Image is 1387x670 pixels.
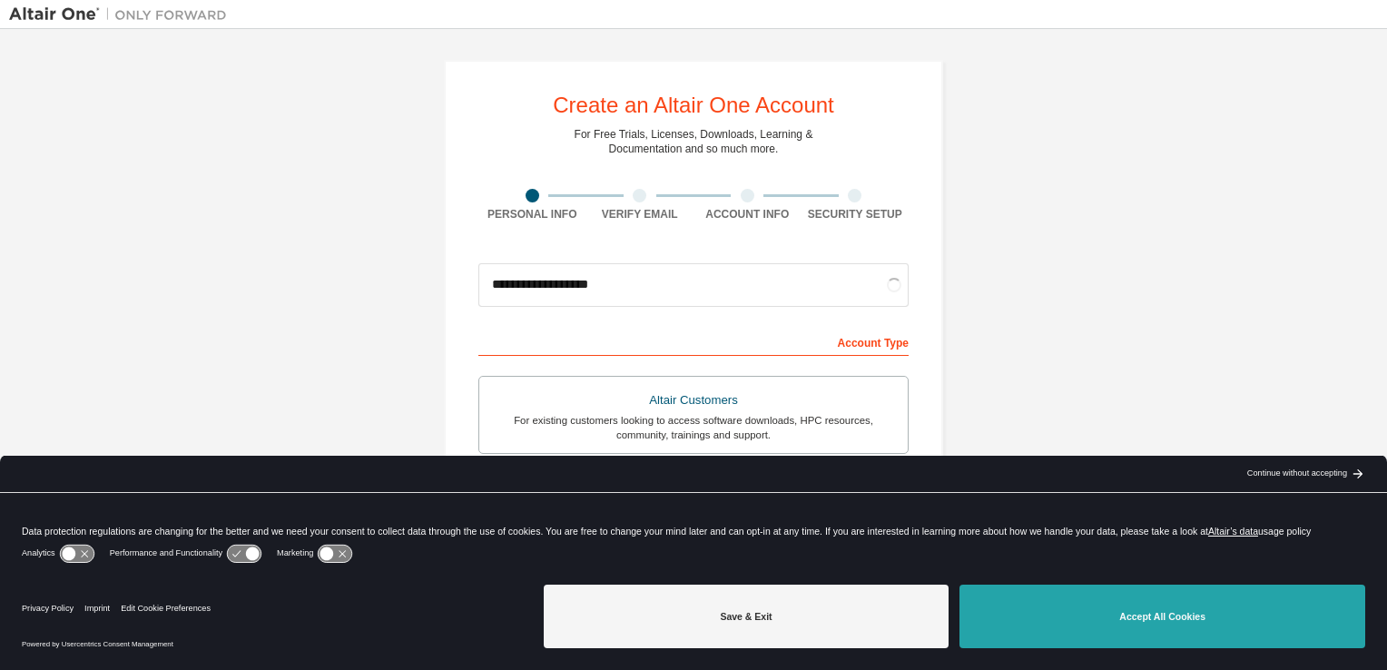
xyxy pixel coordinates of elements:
[490,388,897,413] div: Altair Customers
[478,207,586,222] div: Personal Info
[553,94,834,116] div: Create an Altair One Account
[575,127,813,156] div: For Free Trials, Licenses, Downloads, Learning & Documentation and so much more.
[478,327,909,356] div: Account Type
[490,413,897,442] div: For existing customers looking to access software downloads, HPC resources, community, trainings ...
[9,5,236,24] img: Altair One
[802,207,910,222] div: Security Setup
[586,207,694,222] div: Verify Email
[693,207,802,222] div: Account Info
